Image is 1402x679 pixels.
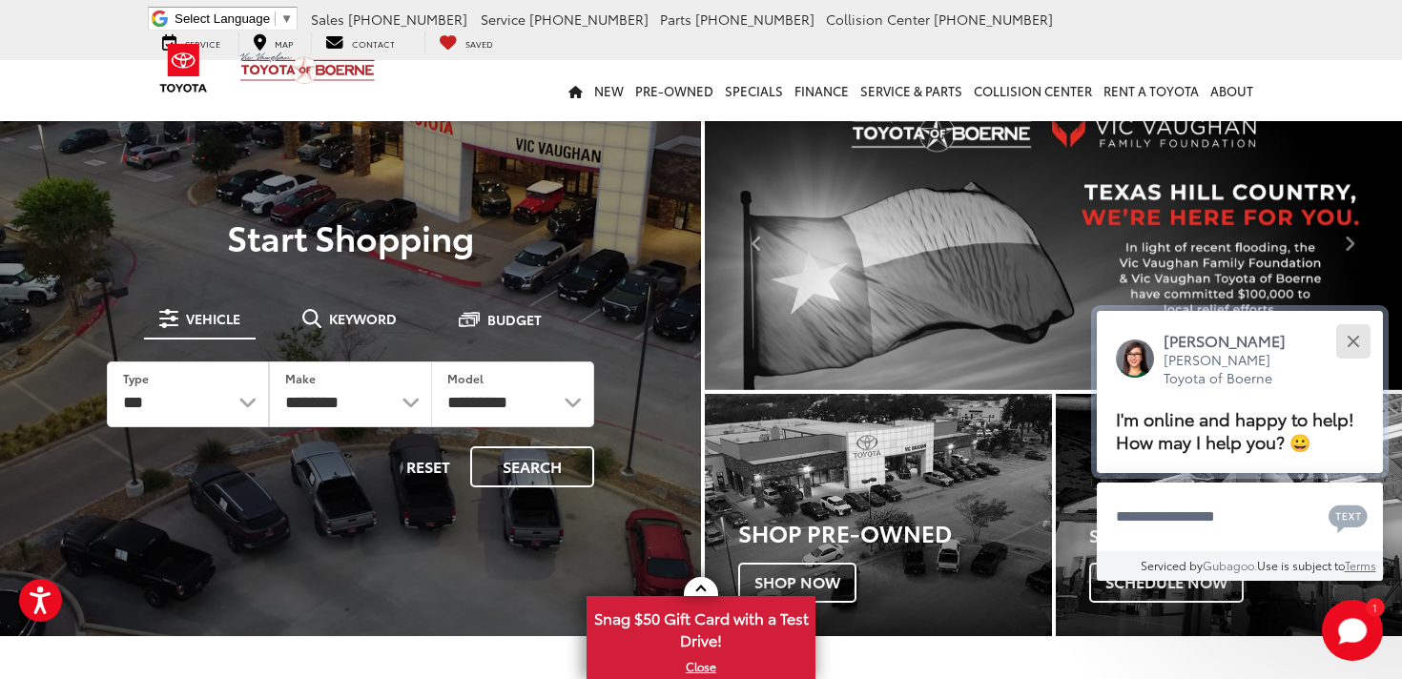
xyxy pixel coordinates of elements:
[1164,330,1305,351] p: [PERSON_NAME]
[275,11,276,26] span: ​
[738,520,1052,545] h3: Shop Pre-Owned
[470,446,594,487] button: Search
[175,11,293,26] a: Select Language​
[705,95,1402,390] div: carousel slide number 2 of 2
[563,60,588,121] a: Home
[311,32,409,53] a: Contact
[1164,351,1305,388] p: [PERSON_NAME] Toyota of Boerne
[968,60,1098,121] a: Collision Center
[705,134,810,352] button: Click to view previous picture.
[719,60,789,121] a: Specials
[660,10,691,29] span: Parts
[239,51,376,85] img: Vic Vaughan Toyota of Boerne
[738,563,856,603] span: Shop Now
[447,370,484,386] label: Model
[1345,557,1376,573] a: Terms
[329,312,397,325] span: Keyword
[789,60,855,121] a: Finance
[1205,60,1259,121] a: About
[588,60,629,121] a: New
[705,394,1052,636] a: Shop Pre-Owned Shop Now
[1332,320,1373,361] button: Close
[1329,503,1368,533] svg: Text
[1297,134,1402,352] button: Click to view next picture.
[148,37,219,99] img: Toyota
[280,11,293,26] span: ▼
[629,60,719,121] a: Pre-Owned
[348,10,467,29] span: [PHONE_NUMBER]
[487,313,542,326] span: Budget
[481,10,526,29] span: Service
[285,370,316,386] label: Make
[123,370,149,386] label: Type
[1089,563,1244,603] span: Schedule Now
[588,598,814,656] span: Snag $50 Gift Card with a Test Drive!
[465,37,493,50] span: Saved
[1116,405,1354,454] span: I'm online and happy to help! How may I help you? 😀
[1097,483,1383,551] textarea: Type your message
[148,32,235,53] a: Service
[186,312,240,325] span: Vehicle
[1372,603,1377,611] span: 1
[1098,60,1205,121] a: Rent a Toyota
[1141,557,1203,573] span: Serviced by
[1322,600,1383,661] button: Toggle Chat Window
[529,10,649,29] span: [PHONE_NUMBER]
[705,95,1402,390] img: Disaster Relief in Texas
[934,10,1053,29] span: [PHONE_NUMBER]
[1257,557,1345,573] span: Use is subject to
[705,394,1052,636] div: Toyota
[424,32,507,53] a: My Saved Vehicles
[826,10,930,29] span: Collision Center
[695,10,814,29] span: [PHONE_NUMBER]
[705,95,1402,390] section: Carousel section with vehicle pictures - may contain disclaimers.
[175,11,270,26] span: Select Language
[311,10,344,29] span: Sales
[1097,311,1383,581] div: Close[PERSON_NAME][PERSON_NAME] Toyota of BoerneI'm online and happy to help! How may I help you?...
[1322,600,1383,661] svg: Start Chat
[1203,557,1257,573] a: Gubagoo.
[80,217,621,256] p: Start Shopping
[390,446,466,487] button: Reset
[238,32,307,53] a: Map
[1323,495,1373,538] button: Chat with SMS
[855,60,968,121] a: Service & Parts: Opens in a new tab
